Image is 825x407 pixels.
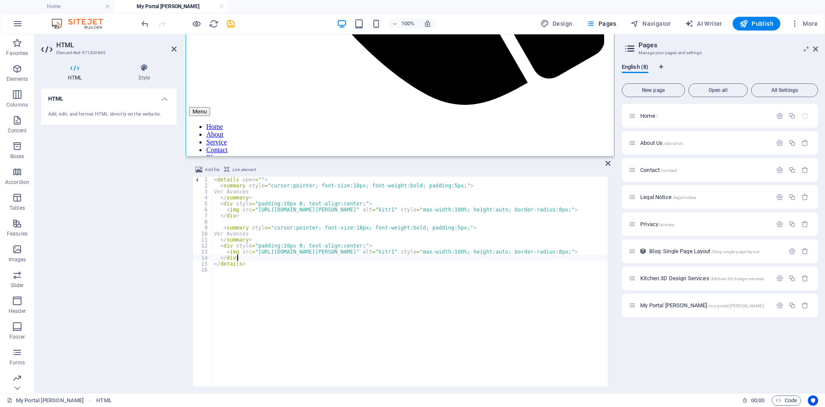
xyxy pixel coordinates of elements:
div: Add, edit, and format HTML directly on the website. [48,111,170,118]
button: Design [537,17,576,31]
span: About Us [640,140,683,146]
div: Remove [801,248,809,255]
p: Forms [9,359,25,366]
span: Click to open page [640,113,658,119]
div: This layout is used as a template for all items (e.g. a blog post) of this collection. The conten... [639,248,647,255]
p: Features [7,230,27,237]
i: On resize automatically adjust zoom level to fit chosen device. [424,20,431,28]
div: Settings [776,302,783,309]
div: 10 [193,231,213,237]
span: Click to open page [640,275,764,282]
span: Click to select. Double-click to edit [96,395,111,406]
div: Remove [801,302,809,309]
div: Remove [801,166,809,174]
div: 7 [193,213,213,219]
span: Navigator [630,19,671,28]
div: 6 [193,207,213,213]
p: Slider [11,282,24,289]
div: Duplicate [788,220,796,228]
button: Pages [583,17,620,31]
button: Open all [688,83,748,97]
div: Legal Notice/legal-notice [638,194,772,200]
p: Boxes [10,153,24,160]
button: Code [772,395,801,406]
button: All Settings [751,83,818,97]
div: Settings [776,112,783,119]
span: Open all [692,88,744,93]
nav: breadcrumb [96,395,111,406]
i: Save (Ctrl+S) [226,19,236,29]
h4: Style [112,64,177,82]
div: 14 [193,255,213,261]
p: Tables [9,205,25,211]
div: Duplicate [788,112,796,119]
span: : [757,397,758,404]
span: Publish [739,19,773,28]
button: AI Writer [681,17,726,31]
div: 9 [193,225,213,231]
div: Duplicate [788,193,796,201]
span: /contact [660,168,677,173]
span: Link element [232,165,256,175]
div: Blog: Single Page Layout/blog-single-page-layout [647,248,784,254]
div: Remove [801,193,809,201]
div: 15 [193,261,213,267]
div: Remove [801,139,809,147]
div: Duplicate [788,302,796,309]
p: Header [9,308,26,315]
p: Footer [9,334,25,340]
div: Settings [776,275,783,282]
span: AI Writer [685,19,722,28]
button: More [787,17,821,31]
h3: Element #ed-971300869 [56,49,159,57]
div: 12 [193,243,213,249]
p: Elements [6,76,28,83]
h2: Pages [639,41,818,49]
div: Contact/contact [638,167,772,173]
i: Reload page [209,19,219,29]
h4: My Portal [PERSON_NAME] [114,2,229,11]
span: Add file [205,165,220,175]
span: New page [626,88,681,93]
div: 8 [193,219,213,225]
span: Design [541,19,573,28]
h4: HTML [41,64,112,82]
div: 11 [193,237,213,243]
div: Remove [801,220,809,228]
span: Legal Notice [640,194,696,200]
div: The startpage cannot be deleted [801,112,809,119]
span: 00 00 [751,395,764,406]
div: About Us/about-us [638,140,772,146]
button: undo [140,18,150,29]
div: 3 [193,189,213,195]
span: /legal-notice [672,195,697,200]
button: New page [622,83,685,97]
span: / [656,114,658,119]
span: /privacy [659,222,675,227]
div: 13 [193,249,213,255]
i: Undo: Change HTML (Ctrl+Z) [140,19,150,29]
span: /about-us [663,141,683,146]
div: 2 [193,183,213,189]
button: Add file [194,165,221,175]
div: Settings [776,166,783,174]
div: Kitchen 3D Design Services/kitchen-3d-design-services [638,275,772,281]
div: My Portal [PERSON_NAME]/my-portal-[PERSON_NAME] [638,303,772,308]
span: /my-portal-[PERSON_NAME] [708,303,764,308]
span: English (8) [622,62,648,74]
span: Blog: Single Page Layout [649,248,759,254]
p: Favorites [6,50,28,57]
div: Home/ [638,113,772,119]
button: Publish [733,17,780,31]
a: Click to cancel selection. Double-click to open Pages [7,395,84,406]
span: Click to open page [640,302,764,309]
div: Duplicate [788,275,796,282]
img: Editor Logo [49,18,114,29]
h3: Manage your pages and settings [639,49,801,57]
div: Remove [801,275,809,282]
p: Content [8,127,27,134]
div: Privacy/privacy [638,221,772,227]
button: 100% [388,18,419,29]
div: Settings [776,220,783,228]
span: Contact [640,167,677,173]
